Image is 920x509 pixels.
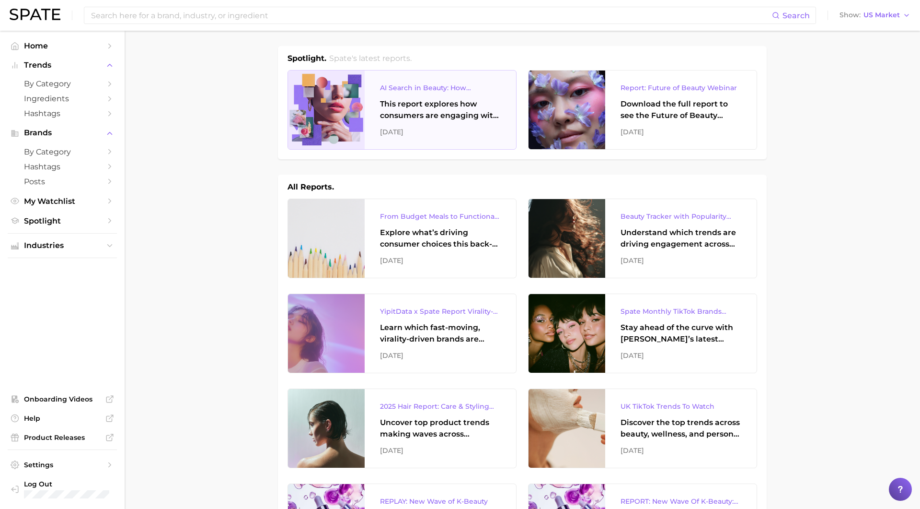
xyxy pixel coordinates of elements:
[8,58,117,72] button: Trends
[380,82,501,94] div: AI Search in Beauty: How Consumers Are Using ChatGPT vs. Google Search
[24,79,101,88] span: by Category
[24,433,101,442] span: Product Releases
[287,199,517,278] a: From Budget Meals to Functional Snacks: Food & Beverage Trends Shaping Consumer Behavior This Sch...
[621,350,741,361] div: [DATE]
[24,216,101,225] span: Spotlight
[24,395,101,403] span: Onboarding Videos
[24,61,101,70] span: Trends
[8,174,117,189] a: Posts
[621,322,741,345] div: Stay ahead of the curve with [PERSON_NAME]’s latest monthly tracker, spotlighting the fastest-gro...
[24,94,101,103] span: Ingredients
[8,38,117,53] a: Home
[621,211,741,222] div: Beauty Tracker with Popularity Index
[528,199,757,278] a: Beauty Tracker with Popularity IndexUnderstand which trends are driving engagement across platfor...
[528,70,757,150] a: Report: Future of Beauty WebinarDownload the full report to see the Future of Beauty trends we un...
[380,445,501,456] div: [DATE]
[24,480,122,488] span: Log Out
[8,159,117,174] a: Hashtags
[528,294,757,373] a: Spate Monthly TikTok Brands TrackerStay ahead of the curve with [PERSON_NAME]’s latest monthly tr...
[8,194,117,209] a: My Watchlist
[380,417,501,440] div: Uncover top product trends making waves across platforms — along with key insights into benefits,...
[24,147,101,156] span: by Category
[380,227,501,250] div: Explore what’s driving consumer choices this back-to-school season From budget-friendly meals to ...
[24,177,101,186] span: Posts
[8,430,117,445] a: Product Releases
[621,445,741,456] div: [DATE]
[24,162,101,171] span: Hashtags
[380,98,501,121] div: This report explores how consumers are engaging with AI-powered search tools — and what it means ...
[287,294,517,373] a: YipitData x Spate Report Virality-Driven Brands Are Taking a Slice of the Beauty PieLearn which f...
[287,53,326,64] h1: Spotlight.
[8,458,117,472] a: Settings
[287,70,517,150] a: AI Search in Beauty: How Consumers Are Using ChatGPT vs. Google SearchThis report explores how co...
[8,392,117,406] a: Onboarding Videos
[10,9,60,20] img: SPATE
[8,238,117,253] button: Industries
[8,411,117,426] a: Help
[528,389,757,468] a: UK TikTok Trends To WatchDiscover the top trends across beauty, wellness, and personal care on Ti...
[621,255,741,266] div: [DATE]
[24,197,101,206] span: My Watchlist
[380,126,501,138] div: [DATE]
[621,401,741,412] div: UK TikTok Trends To Watch
[90,7,772,24] input: Search here for a brand, industry, or ingredient
[380,211,501,222] div: From Budget Meals to Functional Snacks: Food & Beverage Trends Shaping Consumer Behavior This Sch...
[8,106,117,121] a: Hashtags
[380,350,501,361] div: [DATE]
[380,496,501,507] div: REPLAY: New Wave of K-Beauty
[380,255,501,266] div: [DATE]
[8,91,117,106] a: Ingredients
[621,126,741,138] div: [DATE]
[24,241,101,250] span: Industries
[8,144,117,159] a: by Category
[24,129,101,137] span: Brands
[24,41,101,50] span: Home
[782,11,810,20] span: Search
[24,414,101,423] span: Help
[621,417,741,440] div: Discover the top trends across beauty, wellness, and personal care on TikTok [GEOGRAPHIC_DATA].
[287,389,517,468] a: 2025 Hair Report: Care & Styling ProductsUncover top product trends making waves across platforms...
[329,53,412,64] h2: Spate's latest reports.
[621,496,741,507] div: REPORT: New Wave Of K-Beauty: [GEOGRAPHIC_DATA]’s Trending Innovations In Skincare & Color Cosmetics
[621,98,741,121] div: Download the full report to see the Future of Beauty trends we unpacked during the webinar.
[287,181,334,193] h1: All Reports.
[621,82,741,94] div: Report: Future of Beauty Webinar
[621,306,741,317] div: Spate Monthly TikTok Brands Tracker
[380,401,501,412] div: 2025 Hair Report: Care & Styling Products
[8,76,117,91] a: by Category
[837,9,913,22] button: ShowUS Market
[380,306,501,317] div: YipitData x Spate Report Virality-Driven Brands Are Taking a Slice of the Beauty Pie
[24,461,101,469] span: Settings
[839,12,861,18] span: Show
[24,109,101,118] span: Hashtags
[8,477,117,501] a: Log out. Currently logged in with e-mail kerianne.adler@unilever.com.
[8,126,117,140] button: Brands
[380,322,501,345] div: Learn which fast-moving, virality-driven brands are leading the pack, the risks of viral growth, ...
[621,227,741,250] div: Understand which trends are driving engagement across platforms in the skin, hair, makeup, and fr...
[863,12,900,18] span: US Market
[8,213,117,228] a: Spotlight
